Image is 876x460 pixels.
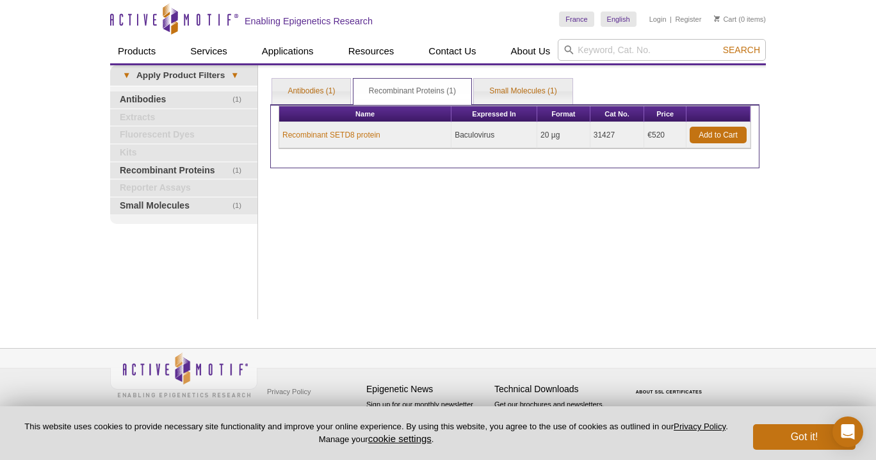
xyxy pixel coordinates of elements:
h2: Enabling Epigenetics Research [245,15,373,27]
span: ▾ [225,70,245,81]
a: Applications [254,39,321,63]
button: cookie settings [368,433,432,444]
p: Sign up for our monthly newsletter highlighting recent publications in the field of epigenetics. [366,399,488,443]
a: Register [675,15,701,24]
p: Get our brochures and newsletters, or request them by mail. [494,399,616,432]
a: Privacy Policy [674,422,726,431]
img: Active Motif, [110,349,257,401]
img: Your Cart [714,15,720,22]
a: Services [182,39,235,63]
a: Small Molecules (1) [474,79,572,104]
h4: Technical Downloads [494,384,616,395]
li: (0 items) [714,12,766,27]
td: Baculovirus [451,122,537,148]
button: Search [719,44,764,56]
th: Price [644,106,686,122]
li: | [670,12,672,27]
span: (1) [232,163,248,179]
a: Extracts [110,109,257,126]
a: (1)Recombinant Proteins [110,163,257,179]
a: Cart [714,15,736,24]
a: Fluorescent Dyes [110,127,257,143]
td: €520 [644,122,686,148]
h4: Epigenetic News [366,384,488,395]
a: Products [110,39,163,63]
a: Privacy Policy [264,382,314,401]
th: Expressed In [451,106,537,122]
a: (1)Small Molecules [110,198,257,214]
th: Format [537,106,590,122]
td: 20 µg [537,122,590,148]
a: Antibodies (1) [272,79,350,104]
a: Recombinant Proteins (1) [353,79,471,104]
a: Kits [110,145,257,161]
a: ▾Apply Product Filters▾ [110,65,257,86]
a: Resources [341,39,402,63]
a: Add to Cart [690,127,747,143]
a: Contact Us [421,39,483,63]
p: This website uses cookies to provide necessary site functionality and improve your online experie... [20,421,732,445]
th: Name [279,106,451,122]
input: Keyword, Cat. No. [558,39,766,61]
table: Click to Verify - This site chose Symantec SSL for secure e-commerce and confidential communicati... [622,371,718,399]
a: English [601,12,637,27]
a: About Us [503,39,558,63]
span: (1) [232,91,248,108]
a: Login [649,15,667,24]
a: (1)Antibodies [110,91,257,108]
a: ABOUT SSL CERTIFICATES [636,390,702,394]
td: 31427 [590,122,645,148]
div: Open Intercom Messenger [832,416,863,447]
a: France [559,12,594,27]
button: Got it! [753,424,856,450]
span: (1) [232,198,248,214]
a: Terms & Conditions [264,401,331,420]
th: Cat No. [590,106,645,122]
a: Reporter Assays [110,180,257,196]
a: Recombinant SETD8 protein [282,129,380,141]
span: ▾ [117,70,136,81]
span: Search [723,45,760,55]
